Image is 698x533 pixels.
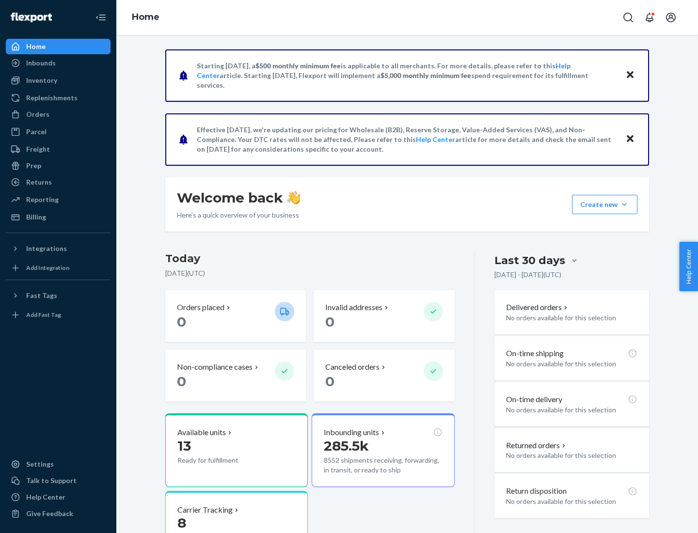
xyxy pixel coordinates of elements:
[6,260,111,276] a: Add Integration
[26,177,52,187] div: Returns
[6,307,111,323] a: Add Fast Tag
[177,189,301,206] h1: Welcome back
[619,8,638,27] button: Open Search Box
[26,76,57,85] div: Inventory
[26,459,54,469] div: Settings
[177,455,267,465] p: Ready for fulfillment
[26,311,61,319] div: Add Fast Tag
[91,8,111,27] button: Close Navigation
[177,438,191,454] span: 13
[324,427,379,438] p: Inbounding units
[26,212,46,222] div: Billing
[506,440,568,451] button: Returned orders
[177,427,226,438] p: Available units
[26,244,67,253] div: Integrations
[26,492,65,502] div: Help Center
[6,39,111,54] a: Home
[6,456,111,472] a: Settings
[6,55,111,71] a: Inbounds
[255,62,341,70] span: $500 monthly minimum fee
[506,348,564,359] p: On-time shipping
[26,93,78,103] div: Replenishments
[177,504,233,516] p: Carrier Tracking
[324,455,442,475] p: 8552 shipments receiving, forwarding, in transit, or ready to ship
[506,359,637,369] p: No orders available for this selection
[6,174,111,190] a: Returns
[6,506,111,521] button: Give Feedback
[314,350,454,402] button: Canceled orders 0
[506,497,637,506] p: No orders available for this selection
[26,291,57,300] div: Fast Tags
[26,42,46,51] div: Home
[177,314,186,330] span: 0
[6,107,111,122] a: Orders
[6,241,111,256] button: Integrations
[26,144,50,154] div: Freight
[6,288,111,303] button: Fast Tags
[494,253,565,268] div: Last 30 days
[640,8,659,27] button: Open notifications
[177,361,253,373] p: Non-compliance cases
[506,394,562,405] p: On-time delivery
[416,135,455,143] a: Help Center
[26,127,47,137] div: Parcel
[26,476,77,486] div: Talk to Support
[26,110,49,119] div: Orders
[6,209,111,225] a: Billing
[6,473,111,488] a: Talk to Support
[287,191,301,204] img: hand-wave emoji
[506,313,637,323] p: No orders available for this selection
[312,413,454,487] button: Inbounding units285.5k8552 shipments receiving, forwarding, in transit, or ready to ship
[494,270,561,280] p: [DATE] - [DATE] ( UTC )
[11,13,52,22] img: Flexport logo
[679,242,698,291] button: Help Center
[6,141,111,157] a: Freight
[165,350,306,402] button: Non-compliance cases 0
[6,90,111,106] a: Replenishments
[325,302,382,313] p: Invalid addresses
[6,73,111,88] a: Inventory
[572,195,637,214] button: Create new
[26,264,69,272] div: Add Integration
[177,302,224,313] p: Orders placed
[314,290,454,342] button: Invalid addresses 0
[132,12,159,22] a: Home
[197,125,616,154] p: Effective [DATE], we're updating our pricing for Wholesale (B2B), Reserve Storage, Value-Added Se...
[324,438,369,454] span: 285.5k
[197,61,616,90] p: Starting [DATE], a is applicable to all merchants. For more details, please refer to this article...
[177,515,186,531] span: 8
[165,268,455,278] p: [DATE] ( UTC )
[165,290,306,342] button: Orders placed 0
[6,489,111,505] a: Help Center
[6,124,111,140] a: Parcel
[26,58,56,68] div: Inbounds
[325,373,334,390] span: 0
[177,210,301,220] p: Here’s a quick overview of your business
[124,3,167,31] ol: breadcrumbs
[6,158,111,173] a: Prep
[26,509,73,518] div: Give Feedback
[325,361,380,373] p: Canceled orders
[165,413,308,487] button: Available units13Ready for fulfillment
[506,302,570,313] button: Delivered orders
[624,68,636,82] button: Close
[381,71,471,79] span: $5,000 monthly minimum fee
[506,486,567,497] p: Return disposition
[165,251,455,266] h3: Today
[26,195,59,204] div: Reporting
[624,132,636,146] button: Close
[26,161,41,171] div: Prep
[325,314,334,330] span: 0
[661,8,681,27] button: Open account menu
[506,451,637,460] p: No orders available for this selection
[177,373,186,390] span: 0
[506,405,637,415] p: No orders available for this selection
[6,192,111,207] a: Reporting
